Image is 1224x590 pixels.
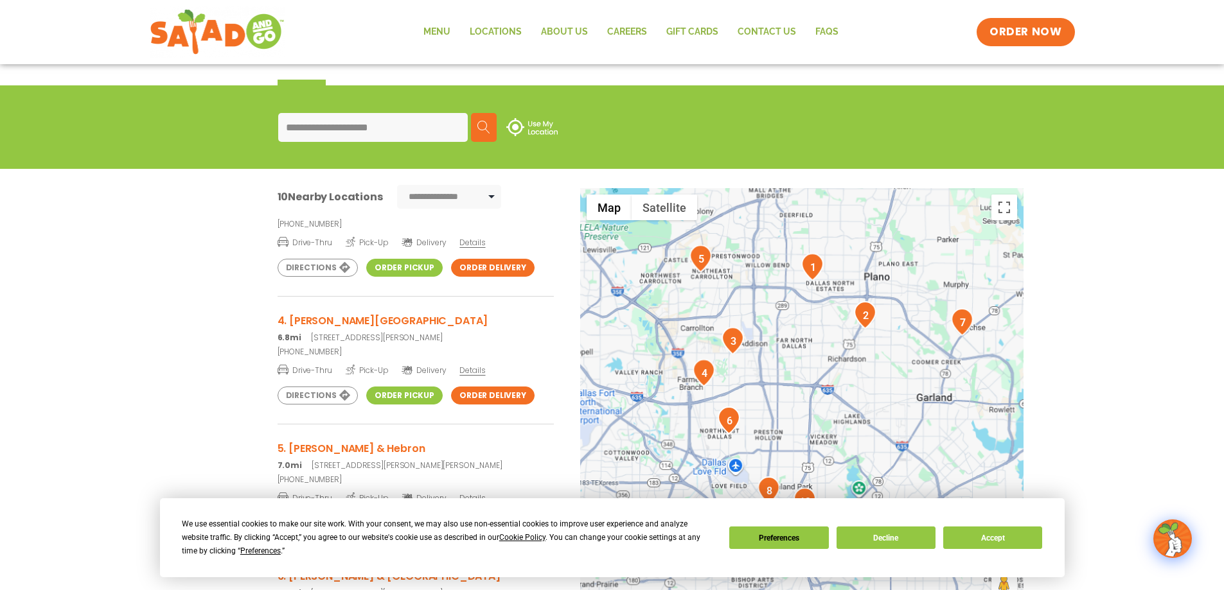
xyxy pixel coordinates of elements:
[632,195,697,220] button: Show satellite imagery
[506,118,558,136] img: use-location.svg
[989,24,1061,40] span: ORDER NOW
[278,332,301,343] strong: 6.8mi
[943,526,1042,549] button: Accept
[278,236,332,248] span: Drive-Thru
[459,237,485,248] span: Details
[346,491,389,504] span: Pick-Up
[278,346,554,358] a: [PHONE_NUMBER]
[366,386,443,404] a: Order Pickup
[278,488,554,504] a: Drive-Thru Pick-Up Delivery Details
[402,365,446,376] span: Delivery
[598,17,657,47] a: Careers
[278,204,302,215] strong: 4.3mi
[451,386,535,404] a: Order Delivery
[499,533,545,542] span: Cookie Policy
[722,327,744,354] div: 3
[278,474,554,485] a: [PHONE_NUMBER]
[278,460,554,471] p: [STREET_ADDRESS][PERSON_NAME][PERSON_NAME]
[657,17,728,47] a: GIFT CARDS
[160,498,1065,577] div: Cookie Consent Prompt
[1155,521,1191,557] img: wpChatIcon
[531,17,598,47] a: About Us
[278,440,554,471] a: 5. [PERSON_NAME] & Hebron 7.0mi[STREET_ADDRESS][PERSON_NAME][PERSON_NAME]
[459,492,485,503] span: Details
[689,245,712,272] div: 5
[837,526,936,549] button: Decline
[150,6,285,58] img: new-SAG-logo-768×292
[182,517,714,558] div: We use essential cookies to make our site work. With your consent, we may also use non-essential ...
[477,121,490,134] img: search.svg
[278,386,358,404] a: Directions
[346,363,389,376] span: Pick-Up
[278,360,554,376] a: Drive-Thru Pick-Up Delivery Details
[728,17,806,47] a: Contact Us
[278,363,332,376] span: Drive-Thru
[459,365,485,376] span: Details
[278,232,554,248] a: Drive-Thru Pick-Up Delivery Details
[729,526,828,549] button: Preferences
[366,259,443,277] a: Order Pickup
[718,406,740,434] div: 6
[278,218,554,230] a: [PHONE_NUMBER]
[240,546,281,555] span: Preferences
[414,17,460,47] a: Menu
[278,189,288,204] span: 10
[991,195,1017,220] button: Toggle fullscreen view
[693,359,715,386] div: 4
[278,440,554,456] h3: 5. [PERSON_NAME] & Hebron
[951,308,973,336] div: 7
[278,332,554,343] p: [STREET_ADDRESS][PERSON_NAME]
[278,189,383,205] div: Nearby Locations
[278,460,302,471] strong: 7.0mi
[346,236,389,248] span: Pick-Up
[801,253,824,281] div: 1
[758,476,780,504] div: 8
[402,492,446,504] span: Delivery
[460,17,531,47] a: Locations
[402,237,446,248] span: Delivery
[278,313,554,343] a: 4. [PERSON_NAME][GEOGRAPHIC_DATA] 6.8mi[STREET_ADDRESS][PERSON_NAME]
[854,301,876,329] div: 2
[977,18,1074,46] a: ORDER NOW
[806,17,848,47] a: FAQs
[278,313,554,329] h3: 4. [PERSON_NAME][GEOGRAPHIC_DATA]
[451,259,535,277] a: Order Delivery
[278,491,332,504] span: Drive-Thru
[414,17,848,47] nav: Menu
[278,259,358,277] a: Directions
[587,195,632,220] button: Show street map
[794,487,816,515] div: 10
